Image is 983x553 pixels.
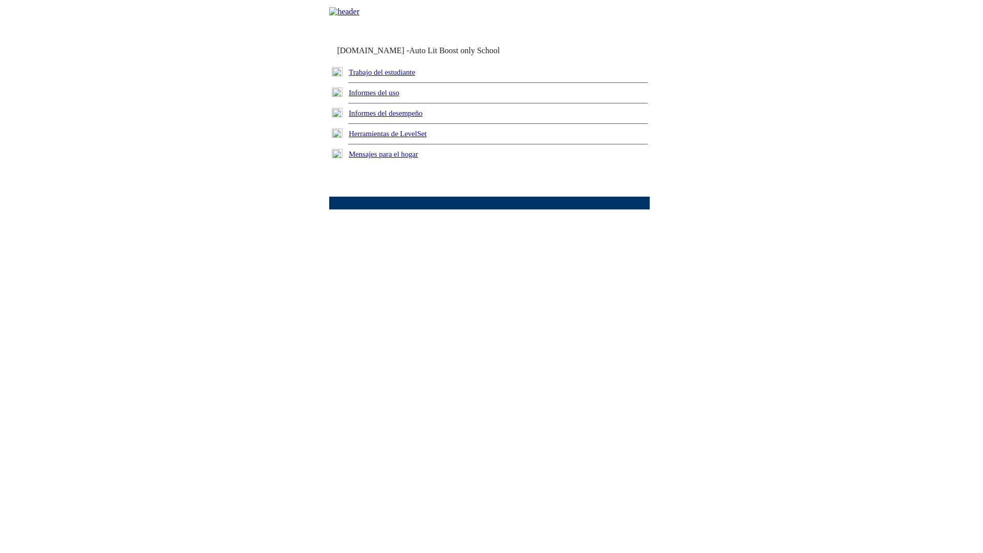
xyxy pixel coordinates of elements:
img: plus.gif [332,149,343,158]
a: Informes del uso [349,89,399,97]
img: plus.gif [332,129,343,138]
img: plus.gif [332,67,343,76]
nobr: Auto Lit Boost only School [409,46,500,55]
img: plus.gif [332,88,343,97]
td: [DOMAIN_NAME] - [337,46,525,55]
a: Trabajo del estudiante [349,68,415,76]
img: plus.gif [332,108,343,117]
a: Informes del desempeño [349,109,422,117]
a: Herramientas de LevelSet [349,130,426,138]
a: Mensajes para el hogar [349,150,418,158]
img: header [329,7,359,16]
